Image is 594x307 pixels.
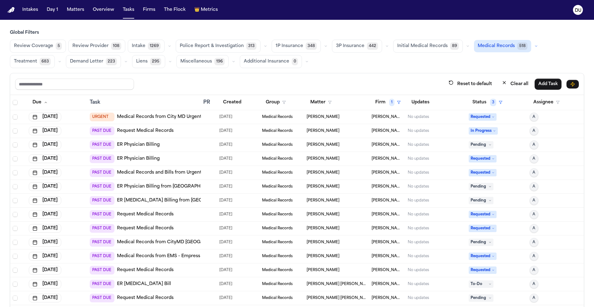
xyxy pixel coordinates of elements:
[244,58,289,65] span: Additional Insurance
[68,40,125,53] button: Review Provider108
[367,42,378,50] span: 442
[14,58,37,65] span: Treatment
[132,55,165,68] button: Liens295
[111,42,121,50] span: 108
[136,58,148,65] span: Liens
[192,4,220,15] button: crownMetrics
[132,43,145,49] span: Intake
[176,40,260,53] button: Police Report & Investigation313
[14,43,53,49] span: Review Coverage
[44,4,61,15] button: Day 1
[180,58,212,65] span: Miscellaneous
[56,42,62,50] span: 5
[40,58,51,65] span: 683
[336,43,364,49] span: 3P Insurance
[292,58,298,65] span: 0
[332,40,382,53] button: 3P Insurance442
[161,4,188,15] button: The Flock
[450,42,459,50] span: 89
[474,40,531,52] button: Medical Records518
[272,40,321,53] button: 1P Insurance348
[478,43,515,49] span: Medical Records
[150,58,161,65] span: 295
[106,58,117,65] span: 223
[517,42,527,50] span: 518
[393,40,463,53] button: Initial Medical Records89
[72,43,109,49] span: Review Provider
[535,79,562,90] button: Add Task
[90,4,117,15] button: Overview
[276,43,303,49] span: 1P Insurance
[148,42,161,50] span: 1269
[20,4,41,15] button: Intakes
[66,55,121,68] button: Demand Letter223
[180,43,244,49] span: Police Report & Investigation
[128,40,165,53] button: Intake1269
[64,4,87,15] button: Matters
[10,40,66,53] button: Review Coverage5
[498,78,532,90] button: Clear all
[445,78,496,90] button: Reset to default
[246,42,256,50] span: 313
[240,55,302,68] button: Additional Insurance0
[70,58,103,65] span: Demand Letter
[214,58,225,65] span: 196
[566,80,579,89] button: Immediate Task
[7,7,15,13] img: Finch Logo
[397,43,448,49] span: Initial Medical Records
[10,30,584,36] h3: Global Filters
[120,4,137,15] button: Tasks
[306,42,317,50] span: 348
[7,7,15,13] a: Home
[176,55,229,68] button: Miscellaneous196
[10,55,55,68] button: Treatment683
[140,4,158,15] button: Firms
